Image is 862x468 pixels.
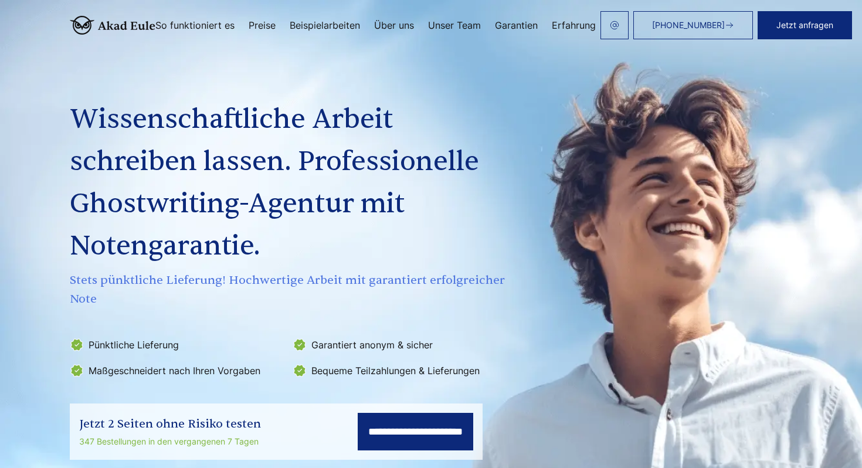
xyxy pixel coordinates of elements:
[552,21,596,30] a: Erfahrung
[70,99,511,267] h1: Wissenschaftliche Arbeit schreiben lassen. Professionelle Ghostwriting-Agentur mit Notengarantie.
[155,21,235,30] a: So funktioniert es
[290,21,360,30] a: Beispielarbeiten
[249,21,276,30] a: Preise
[70,16,155,35] img: logo
[79,435,261,449] div: 347 Bestellungen in den vergangenen 7 Tagen
[428,21,481,30] a: Unser Team
[652,21,725,30] span: [PHONE_NUMBER]
[79,415,261,433] div: Jetzt 2 Seiten ohne Risiko testen
[758,11,852,39] button: Jetzt anfragen
[70,361,286,380] li: Maßgeschneidert nach Ihren Vorgaben
[293,335,508,354] li: Garantiert anonym & sicher
[495,21,538,30] a: Garantien
[293,361,508,380] li: Bequeme Teilzahlungen & Lieferungen
[70,271,511,308] span: Stets pünktliche Lieferung! Hochwertige Arbeit mit garantiert erfolgreicher Note
[610,21,619,30] img: email
[633,11,753,39] a: [PHONE_NUMBER]
[374,21,414,30] a: Über uns
[70,335,286,354] li: Pünktliche Lieferung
